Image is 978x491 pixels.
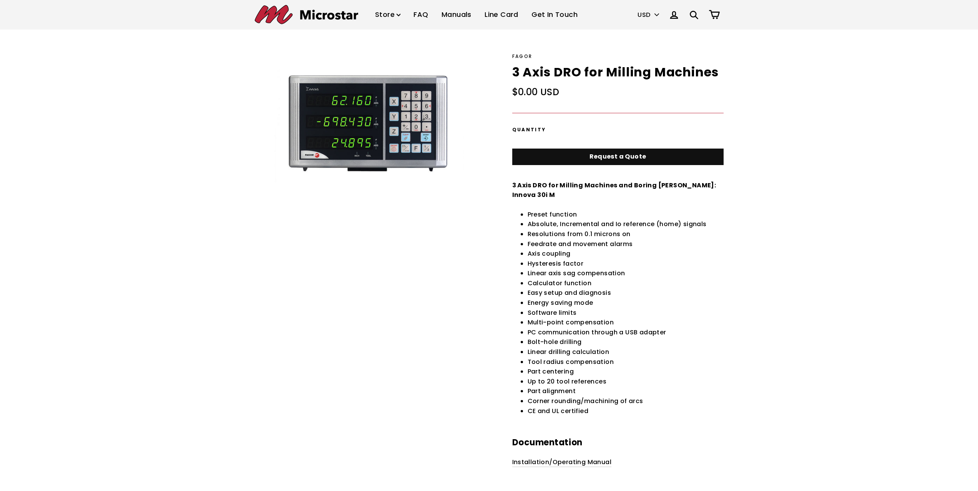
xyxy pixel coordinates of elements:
[528,288,724,298] li: Easy setup and diagnosis
[512,64,724,81] h1: 3 Axis DRO for Milling Machines
[260,53,477,197] img: 3 Axis DRO for Milling Machines
[436,3,477,26] a: Manuals
[528,317,724,327] li: Multi-point compensation
[479,3,524,26] a: Line Card
[512,437,724,449] h3: Documentation
[528,210,724,220] li: Preset function
[512,127,724,133] label: Quantity
[528,367,724,377] li: Part centering
[528,239,724,249] li: Feedrate and movement alarms
[528,308,724,318] li: Software limits
[369,3,406,26] a: Store
[528,268,724,278] li: Linear axis sag compensation
[255,5,358,24] img: Microstar Electronics
[528,229,724,239] li: Resolutions from 0.1 microns on
[528,249,724,259] li: Axis coupling
[408,3,434,26] a: FAQ
[512,149,724,165] a: Request a Quote
[512,458,612,467] a: Installation/Operating Manual
[528,406,724,416] li: CE and UL certified
[528,259,724,269] li: Hysteresis factor
[526,3,583,26] a: Get In Touch
[528,386,724,396] li: Part alignment
[528,357,724,367] li: Tool radius compensation
[528,278,724,288] li: Calculator function
[369,3,583,26] ul: Primary
[512,86,560,98] span: $0.00 USD
[512,181,716,200] strong: 3 Axis DRO for Milling Machines and Boring [PERSON_NAME]: Innova 30i M
[528,327,724,337] li: PC communication through a USB adapter
[528,347,724,357] li: Linear drilling calculation
[528,396,724,406] li: Corner rounding/machining of arcs
[528,298,724,308] li: Energy saving mode
[528,219,724,229] li: Absolute, Incremental and Io reference (home) signals
[528,377,724,387] li: Up to 20 tool references
[512,53,724,60] div: Fagor
[528,337,724,347] li: Bolt-hole drilling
